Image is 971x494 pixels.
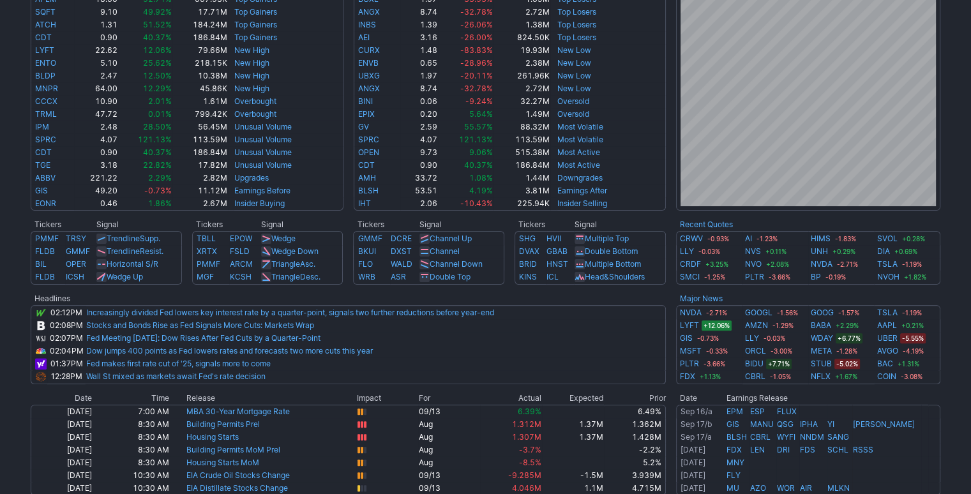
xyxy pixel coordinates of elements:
a: Overbought [234,96,276,106]
a: TSLA [877,258,898,271]
a: Insider Buying [234,198,285,208]
td: 19.93M [493,44,550,57]
td: 799.42K [172,108,227,121]
a: ABBV [35,173,56,183]
a: Horizontal S/R [107,259,158,269]
span: Trendline [107,246,140,256]
a: Most Volatile [557,135,603,144]
a: SHG [519,234,536,243]
td: 22.62 [74,44,119,57]
td: 0.46 [74,197,119,211]
a: ARCM [230,259,253,269]
a: ANGX [358,84,380,93]
td: 0.90 [74,31,119,44]
a: TGE [35,160,50,170]
a: CBRL [745,370,765,383]
a: Top Losers [557,20,596,29]
a: AEI [358,33,370,42]
a: PLTR [680,357,699,370]
a: FLDB [35,246,55,256]
a: HNST [546,259,568,269]
a: GMMF [358,234,382,243]
span: 12.50% [143,71,172,80]
a: FLY [726,470,741,480]
span: 2.29% [148,173,172,183]
a: MANU [750,419,774,429]
a: IPM [35,122,49,131]
td: 33.72 [400,172,438,184]
td: 515.38M [493,146,550,159]
span: 40.37% [464,160,493,170]
td: 10.38M [172,70,227,82]
a: LEN [750,445,765,454]
a: Building Permits MoM Prel [186,445,280,454]
a: Multiple Top [585,234,629,243]
a: New High [234,84,269,93]
a: Top Losers [557,33,596,42]
a: AVGO [877,345,898,357]
td: 53.51 [400,184,438,197]
a: SPRC [358,135,379,144]
a: Oversold [557,96,589,106]
a: Wall St mixed as markets await Fed's rate decision [86,371,266,381]
a: DCRE [391,234,412,243]
a: FSLD [230,246,250,256]
a: [DATE] [681,483,705,493]
td: 9.10 [74,6,119,19]
a: FLO [358,259,372,269]
td: 2.72M [493,82,550,95]
td: 10.90 [74,95,119,108]
td: 17.71M [172,6,227,19]
a: Top Gainers [234,7,277,17]
a: WDAY [811,332,833,345]
span: -20.11% [460,71,493,80]
a: NVO [745,258,762,271]
td: 2.48 [74,121,119,133]
td: 3.81M [493,184,550,197]
span: -9.24% [465,96,493,106]
a: ICL [546,272,559,281]
a: UBER [877,332,898,345]
a: EPM [726,407,743,416]
span: 55.57% [464,122,493,131]
a: [DATE] [681,445,705,454]
td: 11.12M [172,184,227,197]
td: 45.86K [172,82,227,95]
td: 824.50K [493,31,550,44]
a: MLKN [827,483,850,493]
a: Sep 17/a [681,432,712,442]
span: 25.62% [143,58,172,68]
td: 0.20 [400,108,438,121]
a: New Low [557,84,591,93]
td: 1.39 [400,19,438,31]
a: Wedge Down [271,246,319,256]
td: 2.06 [400,197,438,211]
a: ORCL [745,345,766,357]
a: EIA Distillate Stocks Change [186,483,288,493]
a: FLUX [777,407,797,416]
a: CURX [358,45,380,55]
td: 3.18 [74,159,119,172]
a: WRB [358,272,375,281]
a: Earnings After [557,186,607,195]
a: SCHL [827,445,848,454]
b: Major News [680,294,723,303]
a: LLY [745,332,759,345]
a: Sep 16/a [681,407,712,416]
td: 5.10 [74,57,119,70]
a: KCSH [230,272,252,281]
a: PLTR [745,271,764,283]
a: NNDM [800,432,824,442]
a: TrendlineSupp. [107,234,160,243]
a: GOOGL [745,306,772,319]
td: 3.16 [400,31,438,44]
td: 113.59M [172,133,227,146]
a: NVOH [877,271,899,283]
a: MGF [197,272,214,281]
a: BINI [358,96,373,106]
a: Housing Starts MoM [186,458,259,467]
span: 4.19% [469,186,493,195]
a: SANG [827,432,849,442]
a: DXST [391,246,412,256]
a: TSLA [877,306,898,319]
